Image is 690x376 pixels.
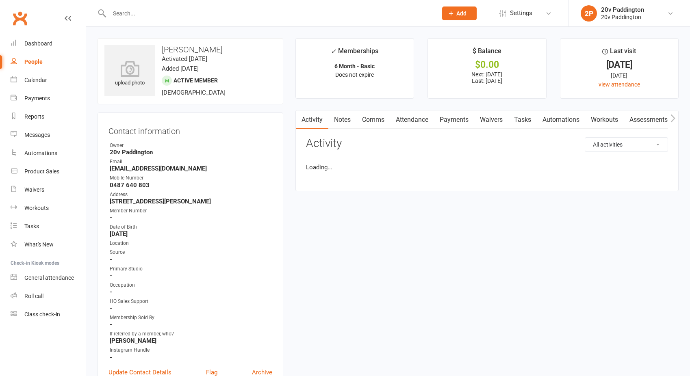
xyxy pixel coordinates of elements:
[11,89,86,108] a: Payments
[24,274,74,281] div: General attendance
[24,186,44,193] div: Waivers
[473,46,501,61] div: $ Balance
[11,162,86,181] a: Product Sales
[24,205,49,211] div: Workouts
[110,223,272,231] div: Date of Birth
[10,8,30,28] a: Clubworx
[107,8,432,19] input: Search...
[11,269,86,287] a: General attendance kiosk mode
[108,123,272,136] h3: Contact information
[435,71,538,84] p: Next: [DATE] Last: [DATE]
[508,110,537,129] a: Tasks
[104,61,155,87] div: upload photo
[442,6,477,20] button: Add
[11,305,86,324] a: Class kiosk mode
[110,321,272,328] strong: -
[11,217,86,236] a: Tasks
[24,58,43,65] div: People
[306,137,668,150] h3: Activity
[456,10,467,17] span: Add
[162,89,226,96] span: [DEMOGRAPHIC_DATA]
[24,95,50,102] div: Payments
[11,35,86,53] a: Dashboard
[390,110,434,129] a: Attendance
[24,150,57,156] div: Automations
[110,298,272,305] div: HQ Sales Support
[624,110,673,129] a: Assessments
[110,281,272,289] div: Occupation
[599,81,640,88] a: view attendance
[110,149,272,156] strong: 20v Paddington
[24,241,54,248] div: What's New
[24,113,44,120] div: Reports
[537,110,585,129] a: Automations
[24,132,50,138] div: Messages
[331,46,378,61] div: Memberships
[11,108,86,126] a: Reports
[24,293,43,299] div: Roll call
[11,236,86,254] a: What's New
[110,142,272,149] div: Owner
[581,5,597,22] div: 2P
[11,53,86,71] a: People
[568,61,671,69] div: [DATE]
[110,165,272,172] strong: [EMAIL_ADDRESS][DOMAIN_NAME]
[11,144,86,162] a: Automations
[306,162,668,172] li: Loading...
[162,55,207,63] time: Activated [DATE]
[24,311,60,318] div: Class check-in
[11,199,86,217] a: Workouts
[110,230,272,238] strong: [DATE]
[110,198,272,205] strong: [STREET_ADDRESS][PERSON_NAME]
[434,110,474,129] a: Payments
[110,337,272,344] strong: [PERSON_NAME]
[110,288,272,296] strong: -
[110,346,272,354] div: Instagram Handle
[296,110,328,129] a: Activity
[335,71,374,78] span: Does not expire
[174,77,218,84] span: Active member
[11,126,86,144] a: Messages
[110,240,272,247] div: Location
[24,168,59,175] div: Product Sales
[601,6,644,13] div: 20v Paddington
[162,65,199,72] time: Added [DATE]
[11,287,86,305] a: Roll call
[435,61,538,69] div: $0.00
[110,214,272,221] strong: -
[110,305,272,312] strong: -
[110,256,272,263] strong: -
[356,110,390,129] a: Comms
[110,265,272,273] div: Primary Studio
[11,181,86,199] a: Waivers
[110,354,272,361] strong: -
[334,63,375,69] strong: 6 Month - Basic
[601,13,644,21] div: 20v Paddington
[474,110,508,129] a: Waivers
[110,174,272,182] div: Mobile Number
[110,191,272,199] div: Address
[568,71,671,80] div: [DATE]
[328,110,356,129] a: Notes
[24,223,39,229] div: Tasks
[11,71,86,89] a: Calendar
[24,40,52,47] div: Dashboard
[110,330,272,338] div: If referred by a member, who?
[602,46,636,61] div: Last visit
[331,48,336,55] i: ✓
[110,314,272,322] div: Membership Sold By
[24,77,47,83] div: Calendar
[110,249,272,256] div: Source
[110,207,272,215] div: Member Number
[510,4,532,22] span: Settings
[585,110,624,129] a: Workouts
[110,182,272,189] strong: 0487 640 803
[110,272,272,279] strong: -
[104,45,276,54] h3: [PERSON_NAME]
[110,158,272,166] div: Email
